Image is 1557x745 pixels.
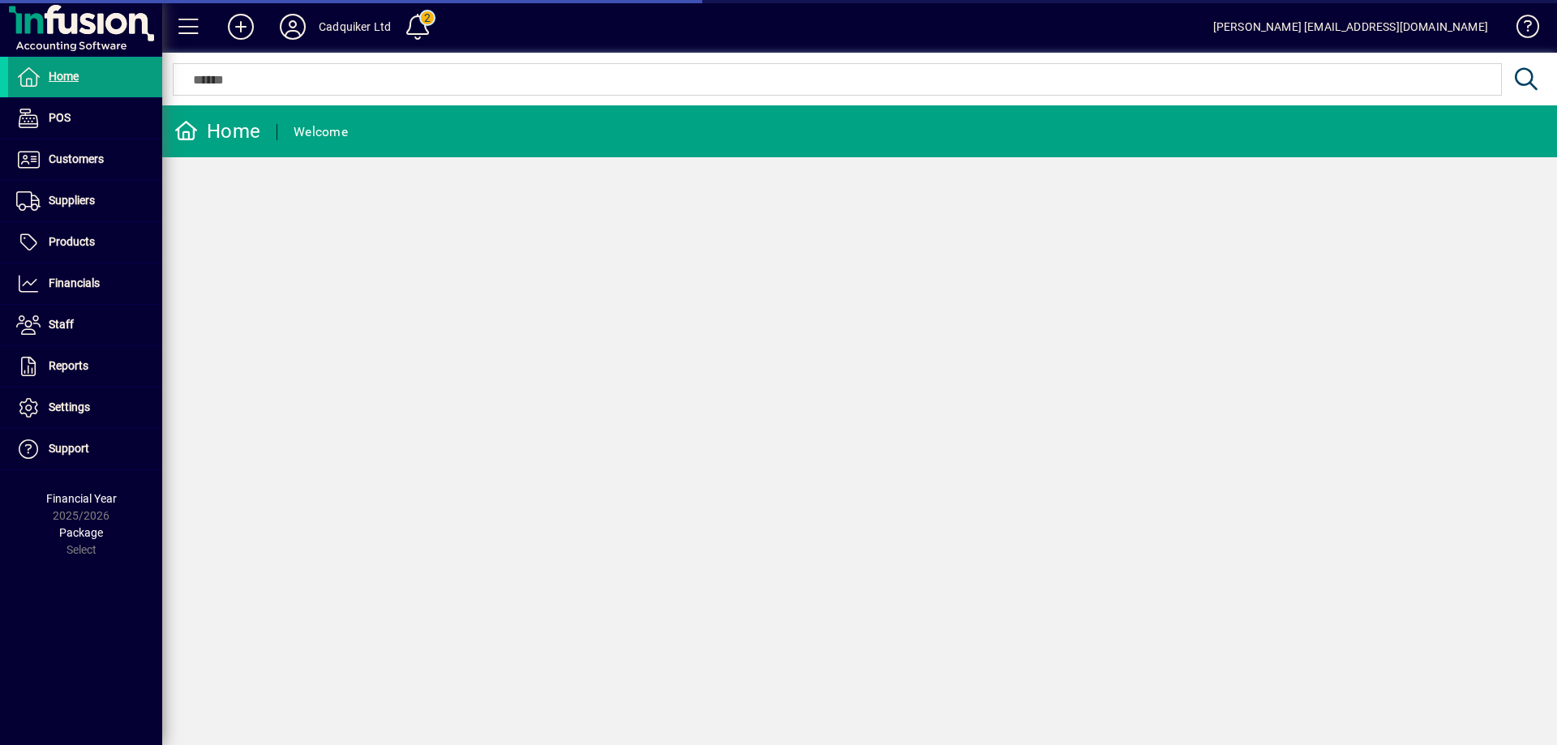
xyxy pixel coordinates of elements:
button: Profile [267,12,319,41]
span: Staff [49,318,74,331]
div: [PERSON_NAME] [EMAIL_ADDRESS][DOMAIN_NAME] [1213,14,1488,40]
span: Reports [49,359,88,372]
span: Package [59,526,103,539]
span: Products [49,235,95,248]
a: Customers [8,139,162,180]
a: Staff [8,305,162,345]
span: Support [49,442,89,455]
span: Financial Year [46,492,117,505]
div: Cadquiker Ltd [319,14,391,40]
span: Suppliers [49,194,95,207]
span: Home [49,70,79,83]
a: Suppliers [8,181,162,221]
a: Settings [8,387,162,428]
div: Home [174,118,260,144]
span: Financials [49,276,100,289]
span: POS [49,111,71,124]
a: Support [8,429,162,469]
a: Financials [8,263,162,304]
button: Add [215,12,267,41]
span: Settings [49,400,90,413]
a: POS [8,98,162,139]
a: Products [8,222,162,263]
a: Reports [8,346,162,387]
div: Welcome [294,119,348,145]
a: Knowledge Base [1504,3,1537,56]
span: Customers [49,152,104,165]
